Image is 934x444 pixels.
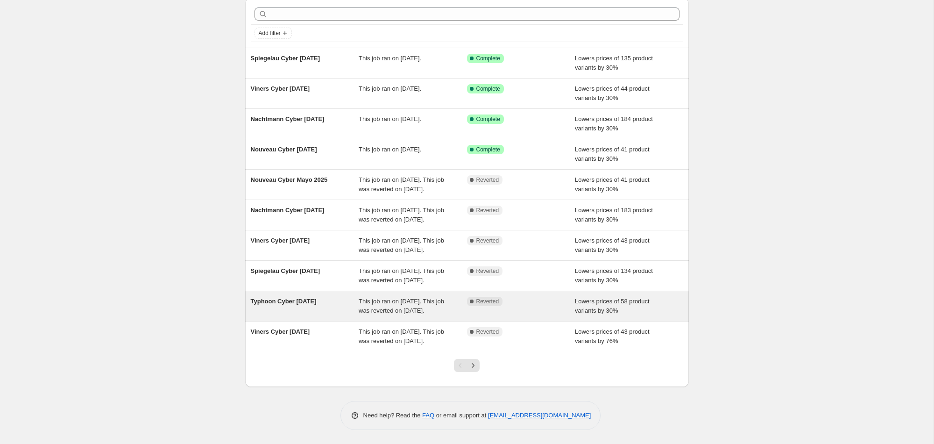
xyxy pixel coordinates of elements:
[359,55,421,62] span: This job ran on [DATE].
[476,328,499,336] span: Reverted
[476,267,499,275] span: Reverted
[575,115,653,132] span: Lowers prices of 184 product variants by 30%
[422,412,434,419] a: FAQ
[359,267,444,284] span: This job ran on [DATE]. This job was reverted on [DATE].
[359,237,444,253] span: This job ran on [DATE]. This job was reverted on [DATE].
[363,412,423,419] span: Need help? Read the
[575,298,650,314] span: Lowers prices of 58 product variants by 30%
[251,267,320,274] span: Spiegelau Cyber [DATE]
[575,207,653,223] span: Lowers prices of 183 product variants by 30%
[251,328,310,335] span: Viners Cyber [DATE]
[488,412,591,419] a: [EMAIL_ADDRESS][DOMAIN_NAME]
[255,28,292,39] button: Add filter
[359,85,421,92] span: This job ran on [DATE].
[575,55,653,71] span: Lowers prices of 135 product variants by 30%
[476,207,499,214] span: Reverted
[359,146,421,153] span: This job ran on [DATE].
[251,176,328,183] span: Nouveau Cyber Mayo 2025
[359,176,444,193] span: This job ran on [DATE]. This job was reverted on [DATE].
[251,55,320,62] span: Spiegelau Cyber [DATE]
[476,85,500,93] span: Complete
[251,146,317,153] span: Nouveau Cyber [DATE]
[575,85,650,101] span: Lowers prices of 44 product variants by 30%
[434,412,488,419] span: or email support at
[454,359,480,372] nav: Pagination
[476,176,499,184] span: Reverted
[575,267,653,284] span: Lowers prices of 134 product variants by 30%
[251,237,310,244] span: Viners Cyber [DATE]
[251,298,317,305] span: Typhoon Cyber [DATE]
[359,207,444,223] span: This job ran on [DATE]. This job was reverted on [DATE].
[575,176,650,193] span: Lowers prices of 41 product variants by 30%
[575,146,650,162] span: Lowers prices of 41 product variants by 30%
[476,237,499,244] span: Reverted
[476,55,500,62] span: Complete
[476,146,500,153] span: Complete
[359,298,444,314] span: This job ran on [DATE]. This job was reverted on [DATE].
[575,328,650,344] span: Lowers prices of 43 product variants by 76%
[251,85,310,92] span: Viners Cyber [DATE]
[251,207,325,214] span: Nachtmann Cyber [DATE]
[476,298,499,305] span: Reverted
[359,328,444,344] span: This job ran on [DATE]. This job was reverted on [DATE].
[251,115,325,122] span: Nachtmann Cyber [DATE]
[259,29,281,37] span: Add filter
[575,237,650,253] span: Lowers prices of 43 product variants by 30%
[476,115,500,123] span: Complete
[467,359,480,372] button: Next
[359,115,421,122] span: This job ran on [DATE].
